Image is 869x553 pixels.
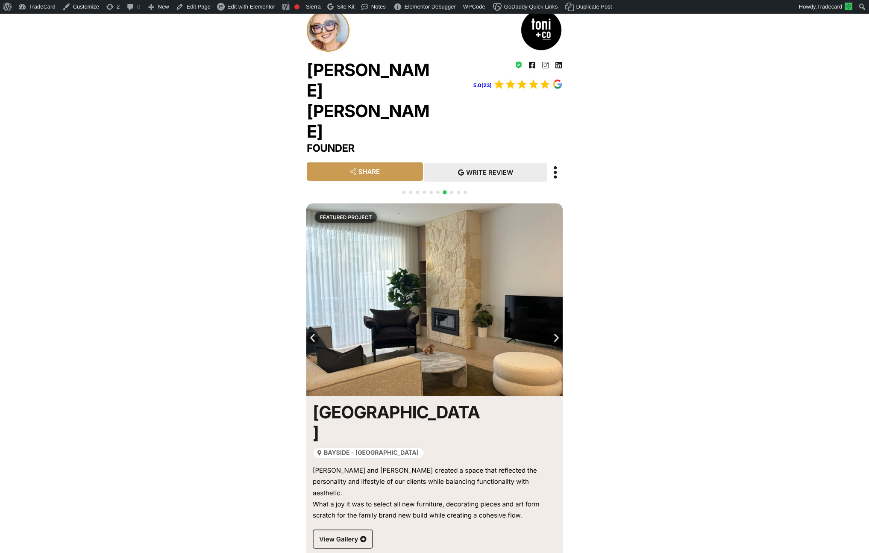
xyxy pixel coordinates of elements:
[294,4,299,9] div: Focus keyphrase not set
[550,332,563,344] div: Next slide
[443,190,447,194] span: Go to slide 7
[402,191,405,194] span: Go to slide 1
[307,142,430,155] h3: FOUNDER
[450,191,453,194] span: Go to slide 8
[227,3,275,10] span: Edit with Elementor
[324,450,419,456] span: BAYSIDE - [GEOGRAPHIC_DATA]
[416,191,419,194] span: Go to slide 3
[409,191,412,194] span: Go to slide 2
[320,213,372,222] p: Featured Project
[817,3,842,10] span: Tradecard
[307,162,423,181] a: SHARE
[306,332,319,344] div: Previous slide
[313,465,556,521] p: [PERSON_NAME] and [PERSON_NAME] created a space that reflected the personality and lifestyle of o...
[337,3,355,10] span: Site Kit
[429,191,433,194] span: Go to slide 5
[307,60,430,142] h2: [PERSON_NAME] [PERSON_NAME]
[457,191,460,194] span: Go to slide 9
[307,9,349,52] img: Toni-Photo-e1743037404706.jpg
[313,402,483,443] h2: [GEOGRAPHIC_DATA]
[436,191,440,194] span: Go to slide 6
[313,529,373,549] a: View Gallery
[424,163,548,182] a: WRITE REVIEW
[319,536,358,542] span: View Gallery
[473,82,492,88] a: 5.0(23)
[494,79,562,90] img: Google 5 star rating badge for verified trade and service businesses
[423,191,426,194] span: Go to slide 4
[358,168,380,175] span: SHARE
[466,169,513,176] span: WRITE REVIEW
[464,191,467,194] span: Go to slide 10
